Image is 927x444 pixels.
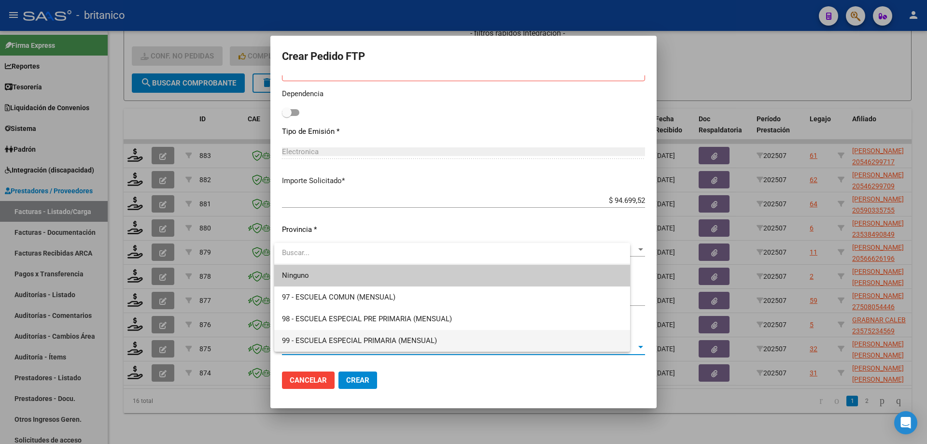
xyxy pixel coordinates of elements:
span: Ninguno [282,271,309,280]
div: Open Intercom Messenger [894,411,917,434]
input: dropdown search [274,242,630,264]
span: 98 - ESCUELA ESPECIAL PRE PRIMARIA (MENSUAL) [282,315,452,323]
span: 99 - ESCUELA ESPECIAL PRIMARIA (MENSUAL) [282,336,437,345]
span: 97 - ESCUELA COMUN (MENSUAL) [282,293,395,301]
